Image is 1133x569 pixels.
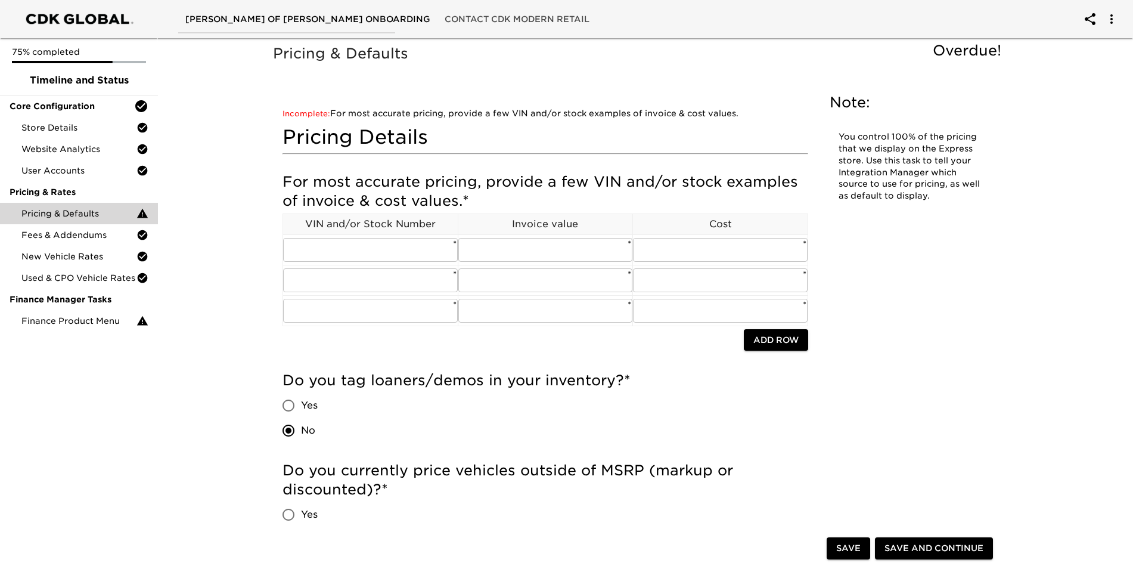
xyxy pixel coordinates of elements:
span: Finance Product Menu [21,315,136,327]
span: No [301,423,315,438]
h5: Note: [830,93,991,112]
span: Pricing & Defaults [21,208,136,219]
span: New Vehicle Rates [21,251,136,262]
p: You control 100% of the pricing that we display on the Express store. Use this task to tell your ... [839,131,982,202]
h5: For most accurate pricing, provide a few VIN and/or stock examples of invoice & cost values. [283,172,808,211]
h5: Pricing & Defaults [273,44,1007,63]
button: Add Row [744,329,808,351]
h4: Pricing Details [283,125,808,149]
p: Cost [633,217,808,231]
span: Yes [301,398,318,413]
button: Save and Continue [875,538,993,560]
span: Store Details [21,122,136,134]
a: For most accurate pricing, provide a few VIN and/or stock examples of invoice & cost values. [283,109,738,118]
span: Contact CDK Modern Retail [445,12,589,27]
p: Invoice value [458,217,633,231]
h5: Do you currently price vehicles outside of MSRP (markup or discounted)? [283,461,808,499]
span: User Accounts [21,165,136,177]
span: Add Row [753,333,799,348]
span: Website Analytics [21,143,136,155]
span: Save and Continue [884,542,983,556]
span: Incomplete: [283,109,330,118]
button: account of current user [1097,5,1126,33]
p: 75% completed [12,46,146,58]
span: Overdue! [933,42,1001,59]
span: Finance Manager Tasks [10,293,148,305]
span: Yes [301,508,318,522]
button: account of current user [1076,5,1104,33]
span: [PERSON_NAME] of [PERSON_NAME] Onboarding [185,12,430,27]
span: Timeline and Status [10,73,148,88]
span: Used & CPO Vehicle Rates [21,272,136,284]
h5: Do you tag loaners/demos in your inventory? [283,371,808,390]
span: Pricing & Rates [10,186,148,198]
p: VIN and/or Stock Number [283,217,458,231]
button: Save [827,538,870,560]
span: Fees & Addendums [21,229,136,241]
span: Save [836,542,861,556]
span: Core Configuration [10,100,134,112]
